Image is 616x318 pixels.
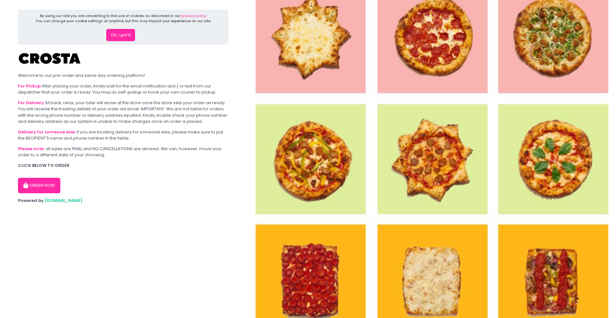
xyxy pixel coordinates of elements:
[18,129,228,141] div: If you are booking delivery for someone else, please make sure to put the RECIPIENT'S name and ph...
[18,72,228,79] div: Welcome to our pre-order and same day ordering platform!
[18,49,82,68] img: Crosta Pizzeria
[181,13,207,18] a: privacy policy.
[18,146,228,158] div: all sales are FINAL and NO CANCELLATIONS are allowed. We can, however, move your order to a diffe...
[45,197,82,204] a: [DOMAIN_NAME]
[18,178,60,193] button: ORDER NOW
[18,197,228,204] div: Powered by
[18,146,45,152] b: Please note:
[18,100,228,125] div: Sit back, relax, your rider will arrive at the store once the store sets your order as ready. You...
[18,83,41,89] b: For Pickup
[18,100,44,106] b: For Delivery
[106,29,135,41] button: Ok, I got it
[36,13,211,24] div: By using our site you are consenting to the use of cookies as described in our You can change you...
[18,162,228,169] div: CLICK BELOW TO ORDER
[18,129,76,135] b: Delivery for someone else:
[18,83,228,95] div: After placing your order, kindly wait for the email notification and / or text from our dispatche...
